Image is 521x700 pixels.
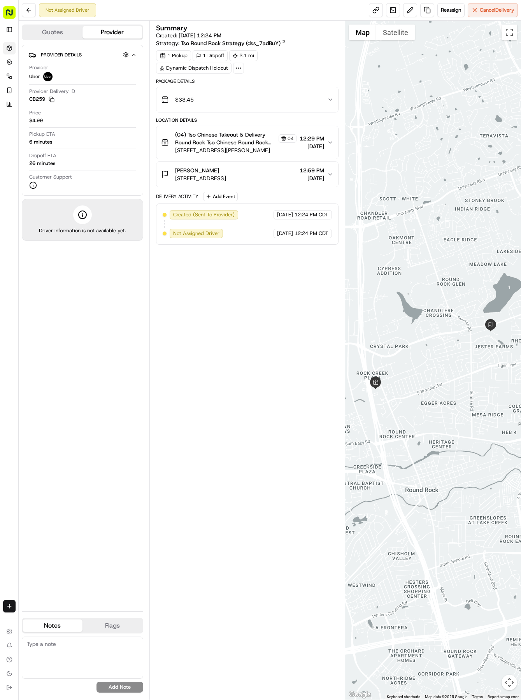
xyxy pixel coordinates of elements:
[20,50,140,58] input: Got a question? Start typing here...
[288,135,294,142] span: 04
[29,88,75,95] span: Provider Delivery ID
[181,39,281,47] span: Tso Round Rock Strategy (dss_7adBuY)
[488,695,519,699] a: Report a map error
[112,121,128,127] span: [DATE]
[24,121,106,127] span: [PERSON_NAME] (Assistant Store Manager)
[8,113,20,126] img: Hayden (Assistant Store Manager)
[8,101,52,107] div: Past conversations
[8,8,23,23] img: Nash
[175,131,277,146] span: (04) Tso Chinese Takeout & Delivery Round Rock Tso Chinese Round Rock Manager
[16,153,60,161] span: Knowledge Base
[29,152,56,159] span: Dropoff ETA
[39,227,126,234] span: Driver information is not available yet.
[229,50,258,61] div: 2.1 mi
[300,167,324,174] span: 12:59 PM
[472,695,483,699] a: Terms (opens in new tab)
[277,230,293,237] span: [DATE]
[179,32,221,39] span: [DATE] 12:24 PM
[175,146,297,154] span: [STREET_ADDRESS][PERSON_NAME]
[16,74,30,88] img: 9188753566659_6852d8bf1fb38e338040_72.png
[5,150,63,164] a: 📗Knowledge Base
[300,142,324,150] span: [DATE]
[28,48,137,61] button: Provider Details
[23,26,82,39] button: Quotes
[35,82,107,88] div: We're available if you need us!
[29,131,55,138] span: Pickup ETA
[295,230,328,237] span: 12:24 PM CDT
[121,100,142,109] button: See all
[74,153,125,161] span: API Documentation
[441,7,461,14] span: Reassign
[437,3,465,17] button: Reassign
[295,211,328,218] span: 12:24 PM CDT
[468,3,518,17] button: CancelDelivery
[156,39,286,47] div: Strategy:
[156,25,188,32] h3: Summary
[300,174,324,182] span: [DATE]
[107,121,110,127] span: •
[77,172,94,178] span: Pylon
[502,675,517,690] button: Map camera controls
[29,117,43,124] span: $4.99
[156,63,232,74] div: Dynamic Dispatch Holdout
[173,211,235,218] span: Created (Sent To Provider)
[132,77,142,86] button: Start new chat
[29,160,55,167] div: 26 minutes
[156,162,339,187] button: [PERSON_NAME][STREET_ADDRESS]12:59 PM[DATE]
[43,72,53,81] img: uber-new-logo.jpeg
[35,74,128,82] div: Start new chat
[55,172,94,178] a: Powered byPylon
[29,139,52,146] div: 6 minutes
[29,96,54,103] button: CB259
[277,211,293,218] span: [DATE]
[82,619,142,632] button: Flags
[23,619,82,632] button: Notes
[193,50,228,61] div: 1 Dropoff
[156,87,339,112] button: $33.45
[29,109,41,116] span: Price
[480,7,514,14] span: Cancel Delivery
[181,39,286,47] a: Tso Round Rock Strategy (dss_7adBuY)
[349,25,376,40] button: Show street map
[376,25,415,40] button: Show satellite imagery
[156,193,198,200] div: Delivery Activity
[29,64,48,71] span: Provider
[66,154,72,160] div: 💻
[63,150,128,164] a: 💻API Documentation
[173,230,219,237] span: Not Assigned Driver
[41,52,82,58] span: Provider Details
[347,689,373,700] a: Open this area in Google Maps (opens a new window)
[203,192,238,201] button: Add Event
[175,174,226,182] span: [STREET_ADDRESS]
[156,32,221,39] span: Created:
[347,689,373,700] img: Google
[175,96,194,104] span: $33.45
[8,154,14,160] div: 📗
[502,25,517,40] button: Toggle fullscreen view
[29,174,72,181] span: Customer Support
[82,26,142,39] button: Provider
[29,73,40,80] span: Uber
[387,694,420,700] button: Keyboard shortcuts
[8,31,142,44] p: Welcome 👋
[156,126,339,159] button: (04) Tso Chinese Takeout & Delivery Round Rock Tso Chinese Round Rock Manager04[STREET_ADDRESS][P...
[175,167,219,174] span: [PERSON_NAME]
[300,135,324,142] span: 12:29 PM
[425,695,467,699] span: Map data ©2025 Google
[8,74,22,88] img: 1736555255976-a54dd68f-1ca7-489b-9aae-adbdc363a1c4
[156,78,339,84] div: Package Details
[156,117,339,123] div: Location Details
[156,50,191,61] div: 1 Pickup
